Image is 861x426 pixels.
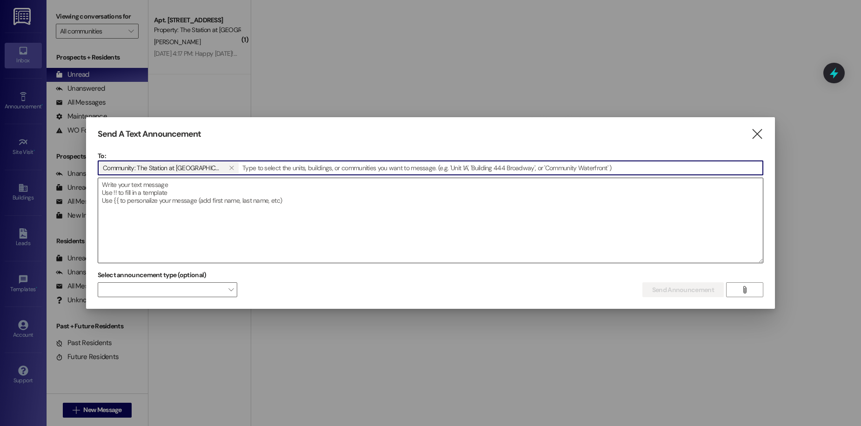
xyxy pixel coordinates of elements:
button: Community: The Station at Willow Grove [225,162,239,174]
h3: Send A Text Announcement [98,129,201,140]
p: To: [98,151,763,160]
i:  [741,286,748,293]
button: Send Announcement [642,282,724,297]
span: Send Announcement [652,285,714,295]
span: Community: The Station at Willow Grove [103,162,221,174]
input: Type to select the units, buildings, or communities you want to message. (e.g. 'Unit 1A', 'Buildi... [240,161,763,175]
label: Select announcement type (optional) [98,268,207,282]
i:  [751,129,763,139]
i:  [229,164,234,172]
